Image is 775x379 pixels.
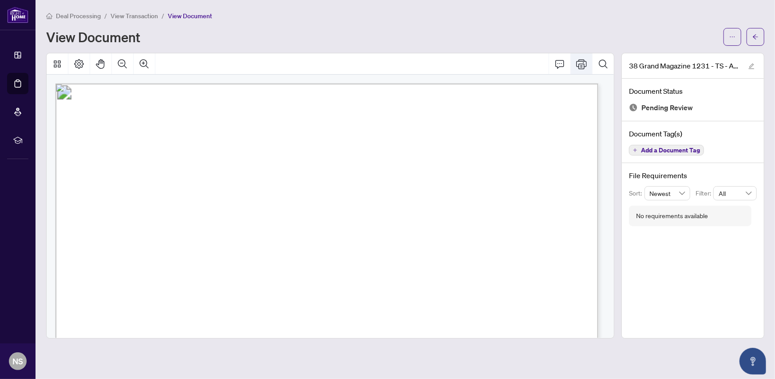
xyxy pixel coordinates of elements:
img: Document Status [629,103,638,112]
span: View Document [168,12,212,20]
img: logo [7,7,28,23]
span: home [46,13,52,19]
li: / [162,11,164,21]
span: 38 Grand Magazine 1231 - TS - Agent to Review.pdf [629,60,740,71]
button: Open asap [739,348,766,375]
div: No requirements available [636,211,708,221]
h1: View Document [46,30,140,44]
span: ellipsis [729,34,735,40]
span: arrow-left [752,34,759,40]
span: NS [12,355,23,367]
span: edit [748,63,755,69]
h4: Document Status [629,86,757,96]
span: Deal Processing [56,12,101,20]
span: All [719,187,751,200]
span: Newest [650,187,685,200]
h4: Document Tag(s) [629,128,757,139]
h4: File Requirements [629,170,757,181]
p: Sort: [629,188,645,198]
li: / [104,11,107,21]
button: Add a Document Tag [629,145,704,156]
span: plus [633,148,637,152]
span: Add a Document Tag [641,147,700,153]
span: View Transaction [111,12,158,20]
p: Filter: [696,188,713,198]
span: Pending Review [641,102,693,114]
